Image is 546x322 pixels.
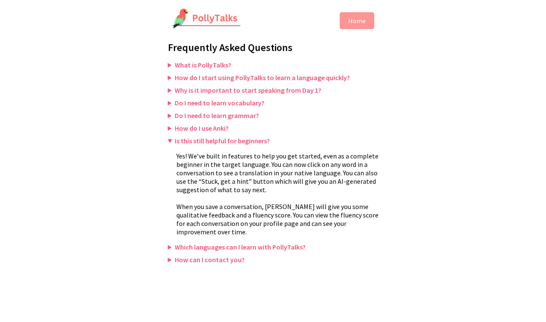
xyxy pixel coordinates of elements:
summary: How can I contact you? [168,255,378,264]
summary: Is this still helpful for beginners? [168,137,378,145]
summary: Do I need to learn grammar? [168,111,378,120]
summary: How do I use Anki? [168,124,378,132]
button: Home [340,12,374,29]
summary: Which languages can I learn with PollyTalks? [168,243,378,251]
summary: Do I need to learn vocabulary? [168,99,378,107]
summary: How do I start using PollyTalks to learn a language quickly? [168,73,378,82]
summary: Why is it important to start speaking from Day 1? [168,86,378,94]
p: Yes! We’ve built in features to help you get started, even as a complete beginner in the target l... [176,152,378,236]
img: PollyTalks Logo [172,8,241,30]
h1: Frequently Asked Questions [168,41,378,54]
summary: What is PollyTalks? [168,61,378,69]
